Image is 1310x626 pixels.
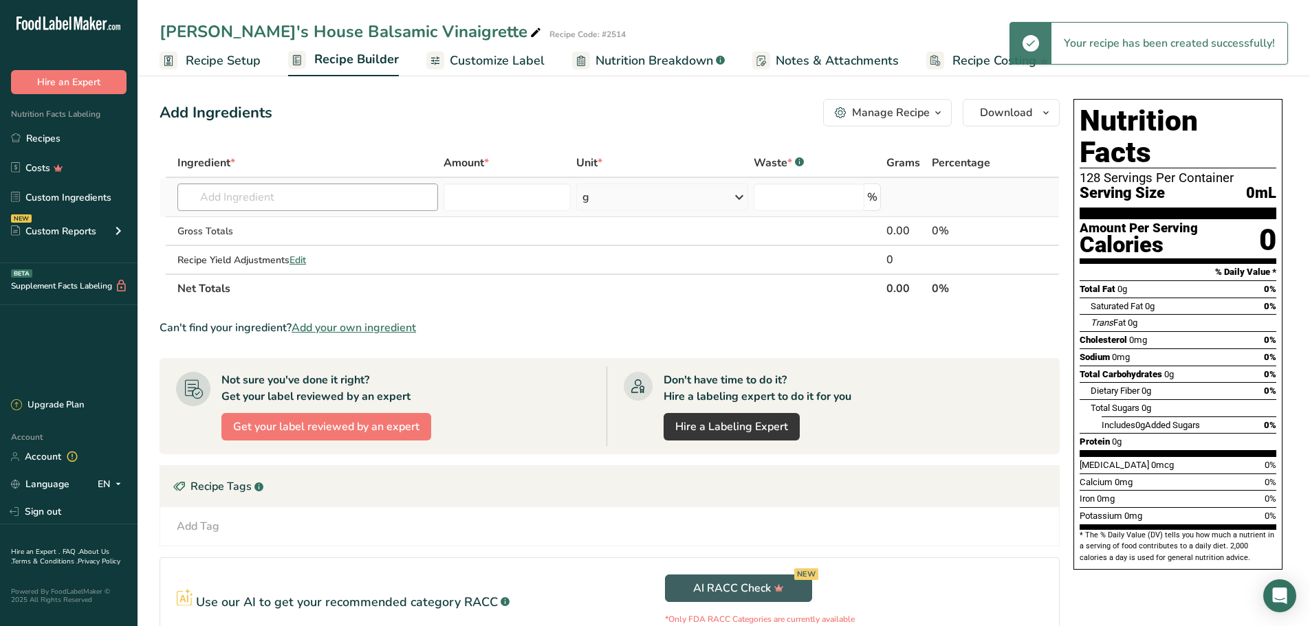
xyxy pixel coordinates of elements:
div: Manage Recipe [852,104,930,121]
div: Not sure you've done it right? Get your label reviewed by an expert [221,372,411,405]
input: Add Ingredient [177,183,438,211]
span: Percentage [932,155,990,171]
div: Don't have time to do it? Hire a labeling expert to do it for you [664,372,851,405]
div: Add Tag [177,518,219,535]
a: Recipe Setup [160,45,261,76]
span: 0% [1265,511,1276,521]
span: 0g [1145,301,1155,311]
span: 0% [1264,420,1276,430]
span: Total Fat [1080,284,1115,294]
a: About Us . [11,547,109,566]
span: Unit [576,155,602,171]
div: Gross Totals [177,224,438,238]
span: 0g [1135,420,1145,430]
span: 0mcg [1151,460,1174,470]
i: Trans [1091,317,1113,328]
span: 0% [1265,493,1276,504]
a: FAQ . [63,547,79,557]
span: 0mg [1112,352,1130,362]
span: 0mg [1115,477,1133,487]
span: 0g [1128,317,1137,328]
span: Notes & Attachments [776,52,899,70]
div: Recipe Tags [160,466,1059,507]
span: Recipe Builder [314,50,399,69]
div: EN [98,476,127,493]
div: Recipe Code: #2514 [549,28,626,41]
th: 0.00 [884,273,928,302]
span: Dietary Fiber [1091,385,1139,396]
span: Saturated Fat [1091,301,1143,311]
div: Custom Reports [11,224,96,238]
a: Customize Label [426,45,545,76]
span: 0g [1142,403,1151,413]
span: Add your own ingredient [292,320,416,336]
a: Language [11,472,69,496]
a: Hire an Expert . [11,547,60,557]
span: Serving Size [1080,185,1165,202]
div: Recipe Yield Adjustments [177,253,438,267]
span: 0% [1264,335,1276,345]
span: 0g [1112,436,1122,447]
div: Add Ingredients [160,102,272,124]
div: Calories [1080,235,1198,255]
span: 0mg [1097,493,1115,504]
span: 0% [1265,477,1276,487]
span: 0% [1264,352,1276,362]
span: Grams [886,155,920,171]
span: [MEDICAL_DATA] [1080,460,1149,470]
a: Recipe Costing [926,45,1049,76]
p: Use our AI to get your recommended category RACC [196,593,498,612]
span: 0% [1264,301,1276,311]
span: Nutrition Breakdown [596,52,713,70]
span: Ingredient [177,155,235,171]
span: Includes Added Sugars [1102,420,1200,430]
div: Waste [754,155,804,171]
span: 0g [1117,284,1127,294]
span: Sodium [1080,352,1110,362]
div: g [582,189,589,205]
button: Get your label reviewed by an expert [221,413,431,440]
a: Terms & Conditions . [12,557,78,566]
div: Your recipe has been created successfully! [1051,23,1287,64]
div: Can't find your ingredient? [160,320,1060,336]
span: 0mL [1246,185,1276,202]
span: 0% [1265,460,1276,470]
span: Protein [1080,436,1110,447]
div: Powered By FoodLabelMaker © 2025 All Rights Reserved [11,588,127,604]
button: Hire an Expert [11,70,127,94]
span: Amount [444,155,489,171]
div: [PERSON_NAME]'s House Balsamic Vinaigrette [160,19,544,44]
span: Potassium [1080,511,1122,521]
span: 0mg [1124,511,1142,521]
button: AI RACC Check NEW [665,574,812,602]
p: *Only FDA RACC Categories are currently available [665,613,1043,625]
span: Total Carbohydrates [1080,369,1162,379]
span: Calcium [1080,477,1113,487]
div: NEW [11,214,32,223]
span: Get your label reviewed by an expert [233,418,419,435]
section: % Daily Value * [1080,264,1276,280]
th: 0% [929,273,1018,302]
span: 0g [1142,385,1151,396]
div: Upgrade Plan [11,399,84,412]
span: Iron [1080,493,1095,504]
span: 0% [1264,284,1276,294]
span: Cholesterol [1080,335,1127,345]
span: 0mg [1129,335,1147,345]
span: Edit [290,254,306,267]
div: 128 Servings Per Container [1080,171,1276,185]
a: Recipe Builder [288,44,399,77]
h1: Nutrition Facts [1080,105,1276,168]
div: NEW [794,568,818,580]
span: Fat [1091,317,1126,328]
span: Recipe Setup [186,52,261,70]
a: Privacy Policy [78,557,120,566]
a: Nutrition Breakdown [572,45,725,76]
span: 0g [1164,369,1174,379]
th: Net Totals [175,273,884,302]
span: 0% [1264,369,1276,379]
section: * The % Daily Value (DV) tells you how much a nutrient in a serving of food contributes to a dail... [1080,530,1276,563]
div: 0.00 [886,223,926,239]
a: Hire a Labeling Expert [664,413,800,440]
a: Notes & Attachments [752,45,899,76]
